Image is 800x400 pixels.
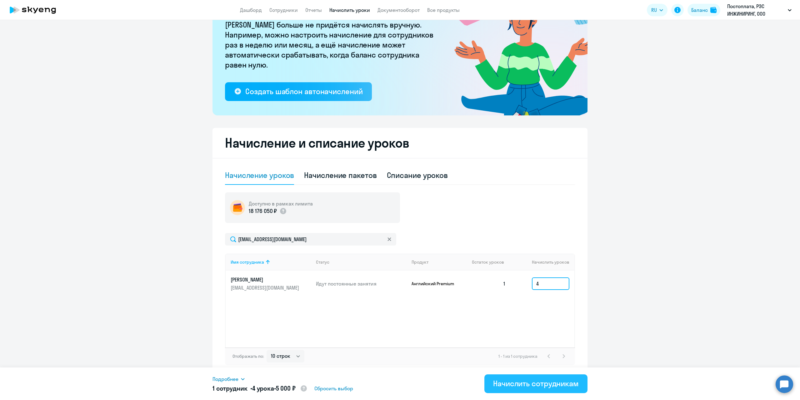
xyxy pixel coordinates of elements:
a: Отчеты [305,7,322,13]
p: Идут постоянные занятия [316,280,407,287]
div: Начисление пакетов [304,170,377,180]
th: Начислить уроков [511,254,574,271]
img: balance [710,7,717,13]
a: Все продукты [427,7,460,13]
td: 1 [467,271,511,297]
span: RU [651,6,657,14]
button: Создать шаблон автоначислений [225,82,372,101]
span: 1 - 1 из 1 сотрудника [498,353,537,359]
h5: 1 сотрудник • • [212,384,307,393]
span: Отображать по: [232,353,264,359]
a: Начислить уроки [329,7,370,13]
button: RU [647,4,667,16]
span: Сбросить выбор [314,385,353,392]
input: Поиск по имени, email, продукту или статусу [225,233,396,246]
p: [PERSON_NAME] [231,276,301,283]
div: Имя сотрудника [231,259,264,265]
div: Имя сотрудника [231,259,311,265]
div: Статус [316,259,407,265]
button: Балансbalance [687,4,720,16]
div: Создать шаблон автоначислений [245,86,362,96]
h2: Начисление и списание уроков [225,135,575,150]
a: Документооборот [377,7,420,13]
div: Баланс [691,6,708,14]
p: 18 176 050 ₽ [249,207,277,215]
a: Дашборд [240,7,262,13]
div: Продукт [412,259,428,265]
button: Постоплата, РЭС ИНЖИНИРИНГ, ООО [724,3,795,18]
span: Подробнее [212,375,238,383]
div: Остаток уроков [472,259,511,265]
span: 5 000 ₽ [276,384,296,392]
a: [PERSON_NAME][EMAIL_ADDRESS][DOMAIN_NAME] [231,276,311,291]
img: wallet-circle.png [230,200,245,215]
div: Начислить сотрудникам [493,378,579,388]
div: Начисление уроков [225,170,294,180]
button: Начислить сотрудникам [484,374,587,393]
a: Сотрудники [269,7,298,13]
p: [PERSON_NAME] больше не придётся начислять вручную. Например, можно настроить начисление для сотр... [225,20,437,70]
span: Остаток уроков [472,259,504,265]
h5: Доступно в рамках лимита [249,200,313,207]
p: Английский Premium [412,281,458,286]
div: Статус [316,259,329,265]
div: Списание уроков [387,170,448,180]
span: 4 урока [252,384,274,392]
p: [EMAIL_ADDRESS][DOMAIN_NAME] [231,284,301,291]
div: Продукт [412,259,467,265]
p: Постоплата, РЭС ИНЖИНИРИНГ, ООО [727,3,785,18]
